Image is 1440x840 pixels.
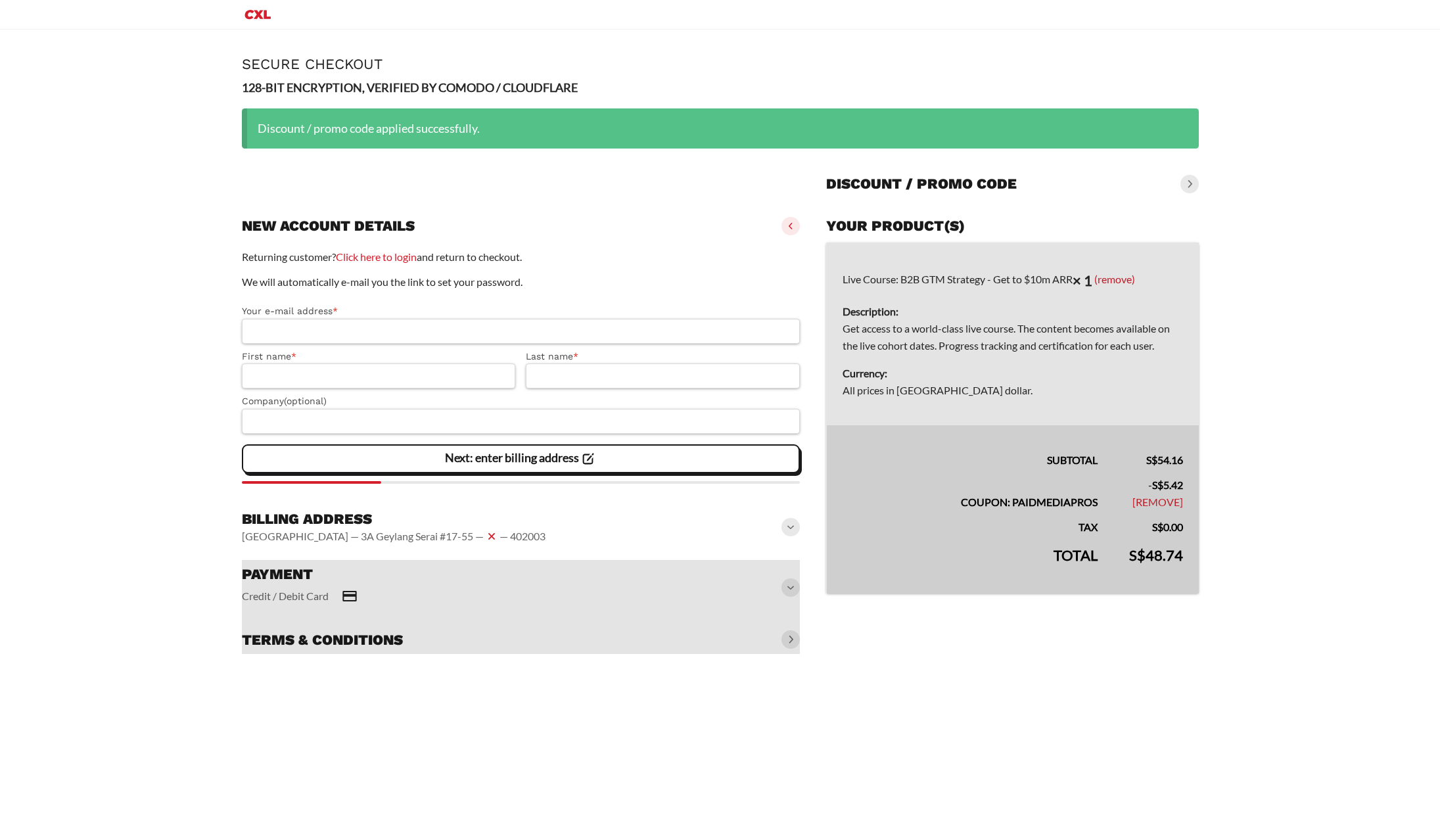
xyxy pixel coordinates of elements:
[242,56,1199,72] h1: Secure Checkout
[526,349,800,364] label: Last name
[242,108,1199,149] div: Discount / promo code applied successfully.
[242,349,516,364] label: First name
[242,528,546,544] vaadin-horizontal-layout: [GEOGRAPHIC_DATA] — 3A Geylang Serai #17-55 — — 402003
[242,444,801,473] vaadin-button: Next: enter billing address
[242,304,801,319] label: Your e-mail address
[242,273,801,291] p: We will automatically e-mail you the link to set your password.
[826,175,1017,193] h3: Discount / promo code
[242,217,415,235] h3: New account details
[242,510,546,528] h3: Billing address
[336,250,417,263] a: Click here to login
[284,396,327,406] span: (optional)
[242,248,801,266] p: Returning customer? and return to checkout.
[242,80,578,95] strong: 128-BIT ENCRYPTION, VERIFIED BY COMODO / CLOUDFLARE
[242,394,801,409] label: Company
